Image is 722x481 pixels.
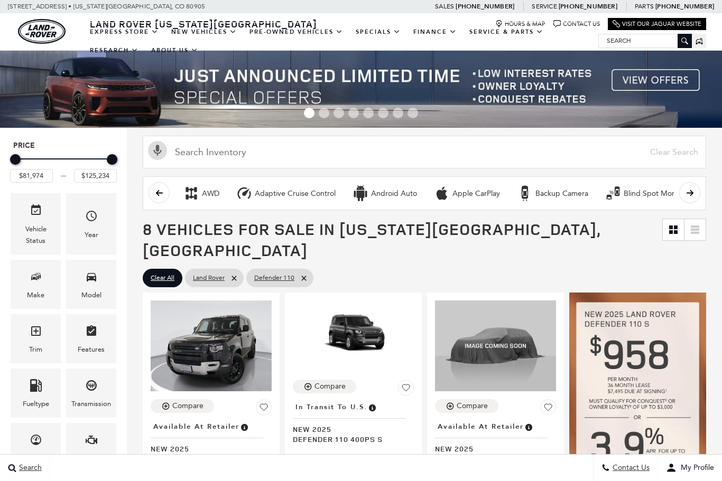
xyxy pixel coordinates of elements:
a: In Transit to U.S.New 2025Defender 110 400PS S [293,400,414,444]
span: Vehicle has shipped from factory of origin. Estimated time of delivery to Retailer is on average ... [367,401,377,413]
input: Minimum [10,169,53,183]
div: Minimum Price [10,154,21,165]
a: Research [84,41,145,60]
div: Apple CarPlay [434,185,450,201]
span: New 2025 [151,444,264,454]
a: land-rover [18,19,66,44]
a: Contact Us [553,20,600,28]
button: scroll left [149,182,170,203]
div: AWD [183,185,199,201]
div: Compare [172,401,203,411]
img: 2025 LAND ROVER Defender 110 S [151,300,272,391]
button: AWDAWD [178,182,225,204]
button: Save Vehicle [398,380,414,400]
button: Blind Spot MonitorBlind Spot Monitor [599,182,693,204]
div: Engine [81,452,102,464]
span: Year [85,207,98,229]
span: Go to slide 1 [304,108,314,118]
a: EXPRESS STORE [84,23,165,41]
img: Land Rover [18,19,66,44]
div: Make [27,289,44,301]
span: Mileage [30,431,42,452]
div: Compare [314,382,346,391]
div: Vehicle Status [18,223,53,247]
span: Go to slide 3 [334,108,344,118]
input: Maximum [74,169,117,183]
input: Search Inventory [143,136,706,168]
span: Defender 110 [254,271,294,285]
img: 2025 LAND ROVER Defender 110 400PS S [293,300,414,369]
span: My Profile [677,464,714,473]
a: Land Rover [US_STATE][GEOGRAPHIC_DATA] [84,17,323,30]
button: Adaptive Cruise ControlAdaptive Cruise Control [230,182,341,204]
span: Go to slide 5 [363,108,374,118]
div: Adaptive Cruise Control [236,185,252,201]
div: VehicleVehicle Status [11,193,61,254]
button: Android AutoAndroid Auto [347,182,423,204]
span: Go to slide 8 [408,108,418,118]
span: Trim [30,322,42,344]
div: AWD [202,189,219,199]
div: Trim [29,344,42,355]
span: Available at Retailer [153,421,239,432]
div: Maximum Price [107,154,117,165]
button: Save Vehicle [256,399,272,419]
a: Hours & Map [495,20,545,28]
button: Backup CameraBackup Camera [511,182,594,204]
div: Features [78,344,105,355]
div: TransmissionTransmission [66,369,116,418]
span: Vehicle [30,201,42,223]
a: New Vehicles [165,23,243,41]
button: Open user profile menu [658,455,722,481]
div: Android Auto [371,189,417,199]
span: Transmission [85,376,98,398]
a: Specials [349,23,407,41]
input: Search [599,34,691,47]
span: Clear All [151,271,174,285]
div: Blind Spot Monitor [605,185,621,201]
span: Model [85,268,98,289]
div: MakeMake [11,260,61,309]
div: Backup Camera [517,185,533,201]
button: Compare Vehicle [293,380,356,393]
a: About Us [145,41,205,60]
span: Search [16,464,42,473]
span: Sales [435,3,454,10]
span: Parts [635,3,654,10]
h5: Price [13,141,114,150]
div: FueltypeFueltype [11,369,61,418]
a: [PHONE_NUMBER] [655,2,714,11]
a: Available at RetailerNew 2025Defender 110 S [151,419,272,464]
div: TrimTrim [11,314,61,363]
div: YearYear [66,193,116,254]
span: Vehicle is in stock and ready for immediate delivery. Due to demand, availability is subject to c... [524,421,533,432]
a: Finance [407,23,463,41]
span: 8 Vehicles for Sale in [US_STATE][GEOGRAPHIC_DATA], [GEOGRAPHIC_DATA] [143,218,600,261]
div: FeaturesFeatures [66,314,116,363]
nav: Main Navigation [84,23,598,60]
div: ModelModel [66,260,116,309]
a: [STREET_ADDRESS] • [US_STATE][GEOGRAPHIC_DATA], CO 80905 [8,3,205,10]
div: Transmission [71,398,111,410]
div: Blind Spot Monitor [624,189,687,199]
span: Vehicle is in stock and ready for immediate delivery. Due to demand, availability is subject to c... [239,421,249,432]
button: Compare Vehicle [435,399,498,413]
button: Apple CarPlayApple CarPlay [428,182,506,204]
img: 2025 LAND ROVER Defender 110 S [435,300,556,391]
div: MileageMileage [11,423,61,472]
span: Go to slide 2 [319,108,329,118]
div: Backup Camera [535,189,588,199]
span: Service [532,3,557,10]
a: [PHONE_NUMBER] [559,2,617,11]
div: Apple CarPlay [452,189,500,199]
span: In Transit to U.S. [295,401,367,413]
span: Engine [85,431,98,452]
span: Fueltype [30,376,42,398]
a: [PHONE_NUMBER] [456,2,514,11]
span: New 2025 [435,444,548,454]
div: Year [85,229,98,241]
button: Compare Vehicle [151,399,214,413]
span: Go to slide 4 [348,108,359,118]
div: Android Auto [353,185,368,201]
button: scroll right [679,182,700,203]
